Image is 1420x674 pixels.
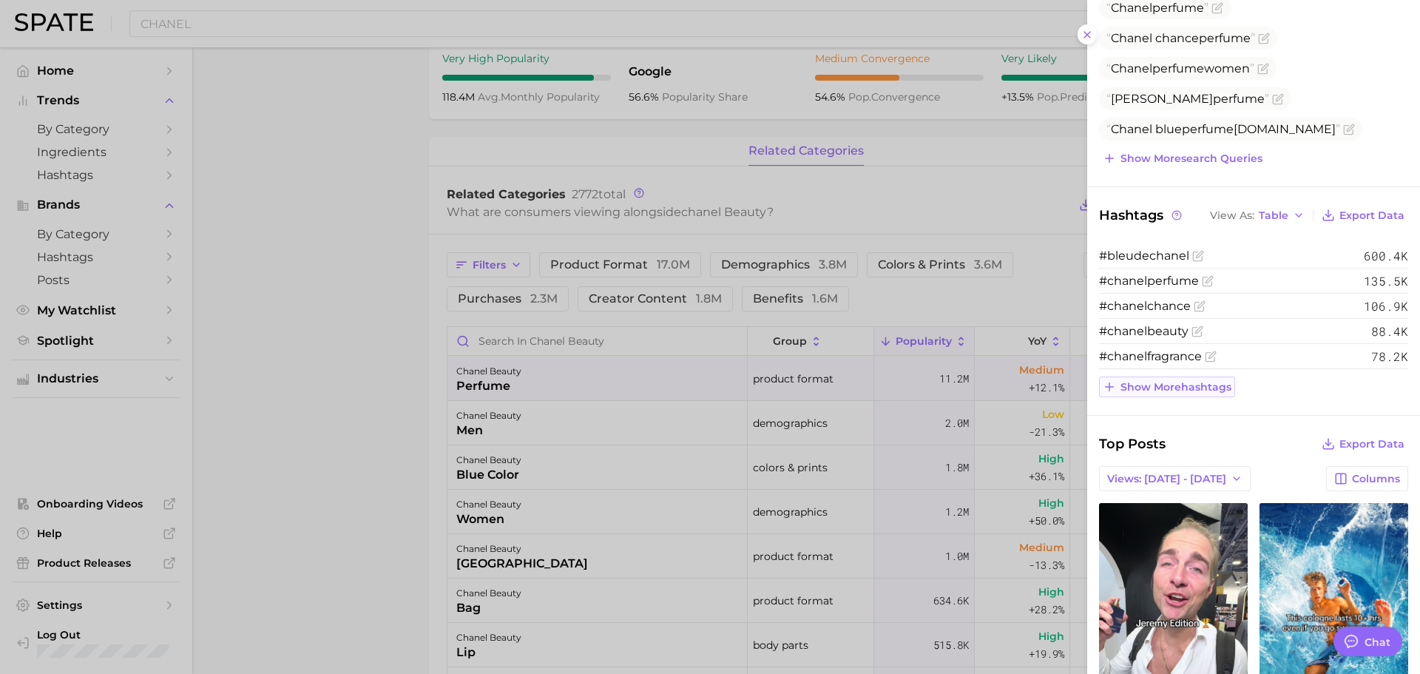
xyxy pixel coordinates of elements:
[1339,209,1404,222] span: Export Data
[1257,63,1269,75] button: Flag as miscategorized or irrelevant
[1120,381,1231,394] span: Show more hashtags
[1202,275,1214,287] button: Flag as miscategorized or irrelevant
[1326,466,1408,491] button: Columns
[1106,122,1340,136] span: Chanel blue [DOMAIN_NAME]
[1120,152,1262,165] span: Show more search queries
[1210,212,1254,220] span: View As
[1343,124,1355,135] button: Flag as miscategorized or irrelevant
[1152,61,1204,75] span: perfume
[1199,31,1251,45] span: perfume
[1258,33,1270,44] button: Flag as miscategorized or irrelevant
[1272,93,1284,105] button: Flag as miscategorized or irrelevant
[1213,92,1265,106] span: perfume
[1099,274,1199,288] span: #chanelperfume
[1191,326,1203,337] button: Flag as miscategorized or irrelevant
[1107,473,1226,485] span: Views: [DATE] - [DATE]
[1099,249,1189,263] span: #bleudechanel
[1352,473,1400,485] span: Columns
[1182,122,1234,136] span: perfume
[1259,212,1288,220] span: Table
[1106,92,1269,106] span: [PERSON_NAME]
[1339,438,1404,451] span: Export Data
[1318,205,1408,226] button: Export Data
[1194,300,1206,312] button: Flag as miscategorized or irrelevant
[1192,250,1204,262] button: Flag as miscategorized or irrelevant
[1099,434,1166,454] span: Top Posts
[1318,434,1408,454] button: Export Data
[1099,148,1266,169] button: Show moresearch queries
[1099,205,1184,226] span: Hashtags
[1206,206,1308,225] button: View AsTable
[1099,466,1251,491] button: Views: [DATE] - [DATE]
[1106,31,1255,45] span: Chanel chance
[1099,324,1189,338] span: #chanelbeauty
[1205,351,1217,363] button: Flag as miscategorized or irrelevant
[1371,348,1408,364] span: 78.2k
[1371,323,1408,339] span: 88.4k
[1106,1,1208,15] span: Chanel
[1364,298,1408,314] span: 106.9k
[1099,299,1191,313] span: #chanelchance
[1211,2,1223,14] button: Flag as miscategorized or irrelevant
[1106,61,1254,75] span: Chanel women
[1099,377,1235,397] button: Show morehashtags
[1364,248,1408,263] span: 600.4k
[1152,1,1204,15] span: perfume
[1099,349,1202,363] span: #chanelfragrance
[1364,273,1408,289] span: 135.5k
